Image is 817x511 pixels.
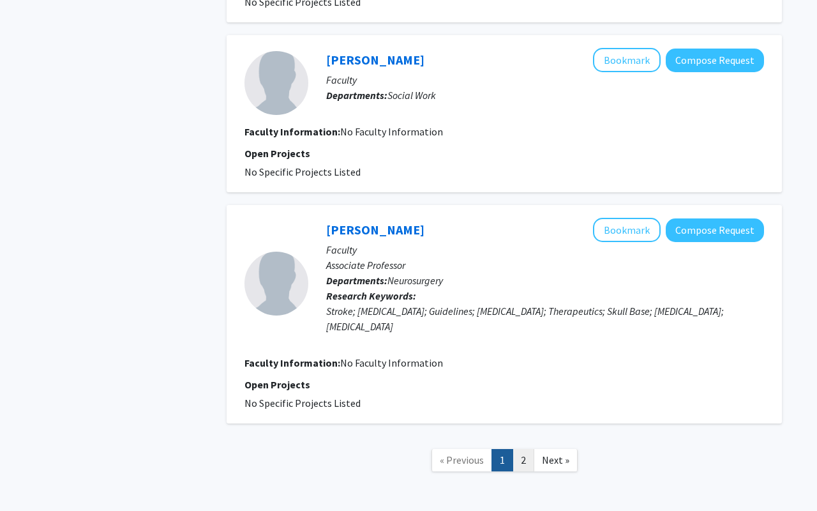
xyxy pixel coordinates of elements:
a: [PERSON_NAME] [326,222,424,238]
p: Faculty [326,242,764,257]
iframe: Chat [10,454,54,501]
nav: Page navigation [227,436,782,488]
a: [PERSON_NAME] [326,52,424,68]
span: No Specific Projects Listed [244,165,361,178]
div: Stroke; [MEDICAL_DATA]; Guidelines; [MEDICAL_DATA]; Therapeutics; Skull Base; [MEDICAL_DATA]; [ME... [326,303,764,334]
span: « Previous [440,454,484,466]
button: Add Justin Miller to Bookmarks [593,48,661,72]
span: No Faculty Information [340,356,443,369]
span: Social Work [387,89,436,102]
a: Next [534,449,578,471]
b: Faculty Information: [244,356,340,369]
b: Research Keywords: [326,289,416,302]
a: 1 [491,449,513,471]
span: No Faculty Information [340,125,443,138]
button: Add Justin Fraser to Bookmarks [593,218,661,242]
a: 2 [513,449,534,471]
b: Faculty Information: [244,125,340,138]
p: Associate Professor [326,257,764,273]
span: No Specific Projects Listed [244,397,361,409]
b: Departments: [326,89,387,102]
p: Open Projects [244,377,764,392]
a: Previous Page [431,449,492,471]
b: Departments: [326,274,387,287]
p: Faculty [326,72,764,88]
button: Compose Request to Justin Miller [666,49,764,72]
button: Compose Request to Justin Fraser [666,218,764,242]
span: Neurosurgery [387,274,443,287]
p: Open Projects [244,146,764,161]
span: Next » [542,454,569,466]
